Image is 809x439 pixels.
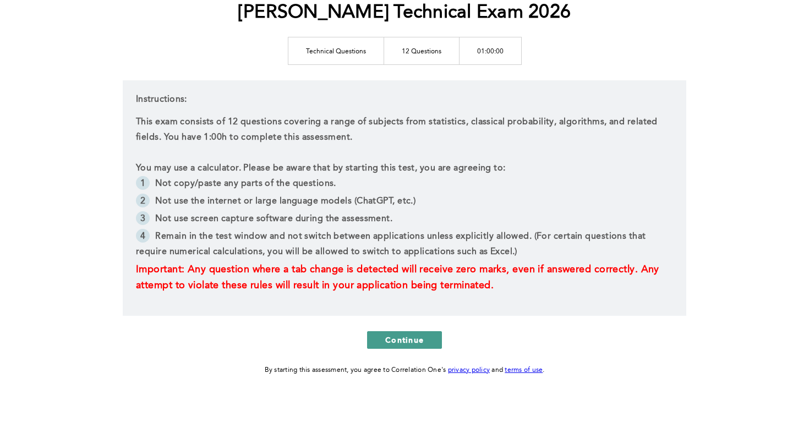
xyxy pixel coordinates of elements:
[238,2,571,24] h1: [PERSON_NAME] Technical Exam 2026
[136,265,662,290] span: Important: Any question where a tab change is detected will receive zero marks, even if answered ...
[505,367,543,374] a: terms of use
[384,37,459,64] td: 12 Questions
[448,367,490,374] a: privacy policy
[136,161,673,176] p: You may use a calculator. Please be aware that by starting this test, you are agreeing to:
[136,229,673,262] li: Remain in the test window and not switch between applications unless explicitly allowed. (For cer...
[136,176,673,194] li: Not copy/paste any parts of the questions.
[136,194,673,211] li: Not use the internet or large language models (ChatGPT, etc.)
[136,211,673,229] li: Not use screen capture software during the assessment.
[136,114,673,145] p: This exam consists of 12 questions covering a range of subjects from statistics, classical probab...
[288,37,384,64] td: Technical Questions
[265,364,545,376] div: By starting this assessment, you agree to Correlation One's and .
[459,37,521,64] td: 01:00:00
[367,331,442,349] button: Continue
[385,334,424,345] span: Continue
[123,80,686,316] div: Instructions:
